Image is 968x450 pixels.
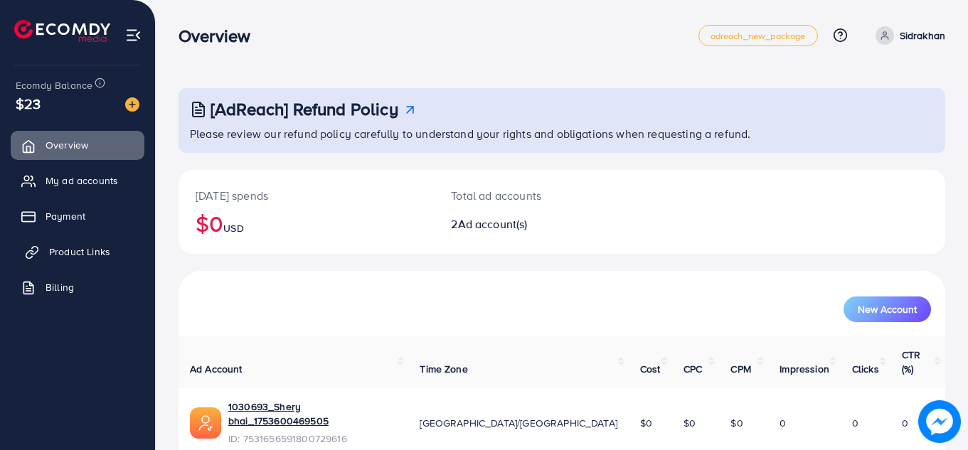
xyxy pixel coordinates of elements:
p: Sidrakhan [900,27,945,44]
span: USD [223,221,243,235]
span: CPC [684,362,702,376]
span: $0 [684,416,696,430]
a: Billing [11,273,144,301]
span: Billing [46,280,74,294]
img: logo [14,20,110,42]
a: My ad accounts [11,166,144,195]
span: Time Zone [420,362,467,376]
span: CTR (%) [902,348,920,376]
span: Clicks [852,362,879,376]
span: ID: 7531656591800729616 [228,432,397,446]
a: 1030693_Shery bhai_1753600469505 [228,400,397,429]
span: Product Links [49,245,110,259]
span: 0 [780,416,786,430]
span: 0 [852,416,858,430]
h2: 2 [451,218,609,231]
h3: [AdReach] Refund Policy [211,99,398,119]
span: Payment [46,209,85,223]
span: adreach_new_package [711,31,806,41]
span: Overview [46,138,88,152]
img: image [918,400,961,443]
p: Total ad accounts [451,187,609,204]
span: $23 [16,93,41,114]
a: Overview [11,131,144,159]
span: $0 [730,416,743,430]
p: Please review our refund policy carefully to understand your rights and obligations when requesti... [190,125,937,142]
a: Payment [11,202,144,230]
span: Impression [780,362,829,376]
a: Sidrakhan [870,26,945,45]
span: CPM [730,362,750,376]
h3: Overview [179,26,262,46]
span: Ecomdy Balance [16,78,92,92]
img: menu [125,27,142,43]
a: Product Links [11,237,144,266]
span: Ad Account [190,362,243,376]
h2: $0 [196,210,417,237]
span: My ad accounts [46,173,118,188]
img: image [125,97,139,112]
button: New Account [844,296,931,322]
span: Ad account(s) [458,216,528,232]
img: ic-ads-acc.e4c84228.svg [190,407,221,439]
span: 0 [902,416,908,430]
a: adreach_new_package [698,25,818,46]
p: [DATE] spends [196,187,417,204]
span: [GEOGRAPHIC_DATA]/[GEOGRAPHIC_DATA] [420,416,617,430]
span: New Account [858,304,917,314]
span: Cost [640,362,661,376]
span: $0 [640,416,652,430]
